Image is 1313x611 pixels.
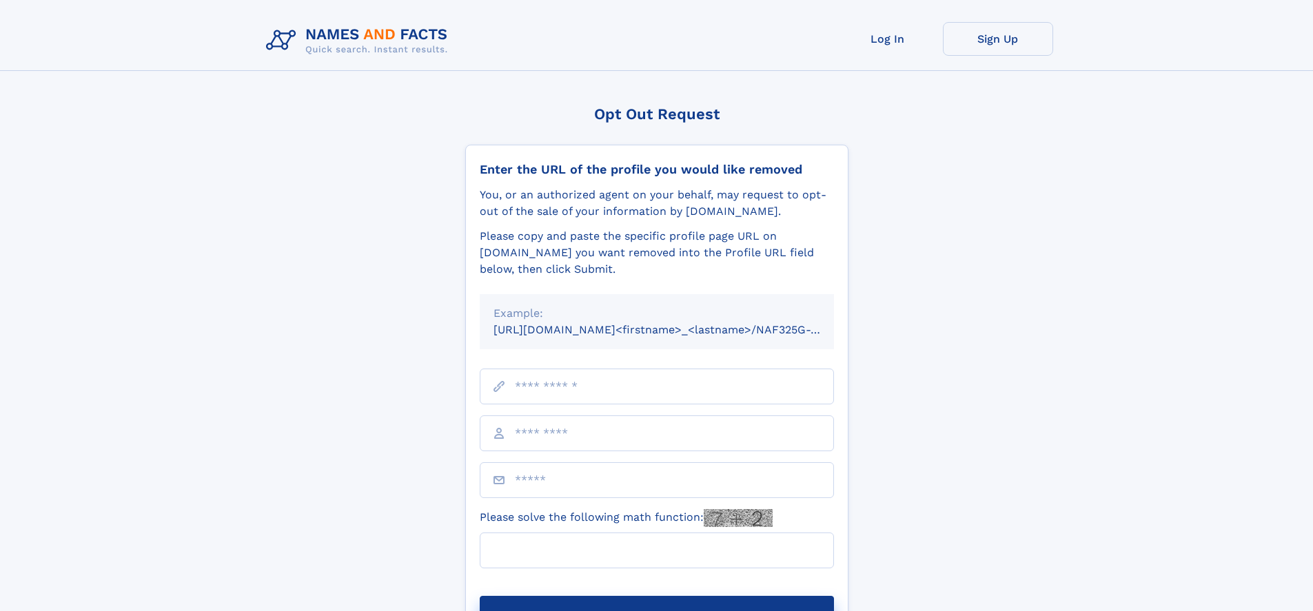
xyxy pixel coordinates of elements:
[493,323,860,336] small: [URL][DOMAIN_NAME]<firstname>_<lastname>/NAF325G-xxxxxxxx
[480,228,834,278] div: Please copy and paste the specific profile page URL on [DOMAIN_NAME] you want removed into the Pr...
[465,105,848,123] div: Opt Out Request
[480,162,834,177] div: Enter the URL of the profile you would like removed
[480,509,773,527] label: Please solve the following math function:
[261,22,459,59] img: Logo Names and Facts
[480,187,834,220] div: You, or an authorized agent on your behalf, may request to opt-out of the sale of your informatio...
[493,305,820,322] div: Example:
[943,22,1053,56] a: Sign Up
[833,22,943,56] a: Log In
